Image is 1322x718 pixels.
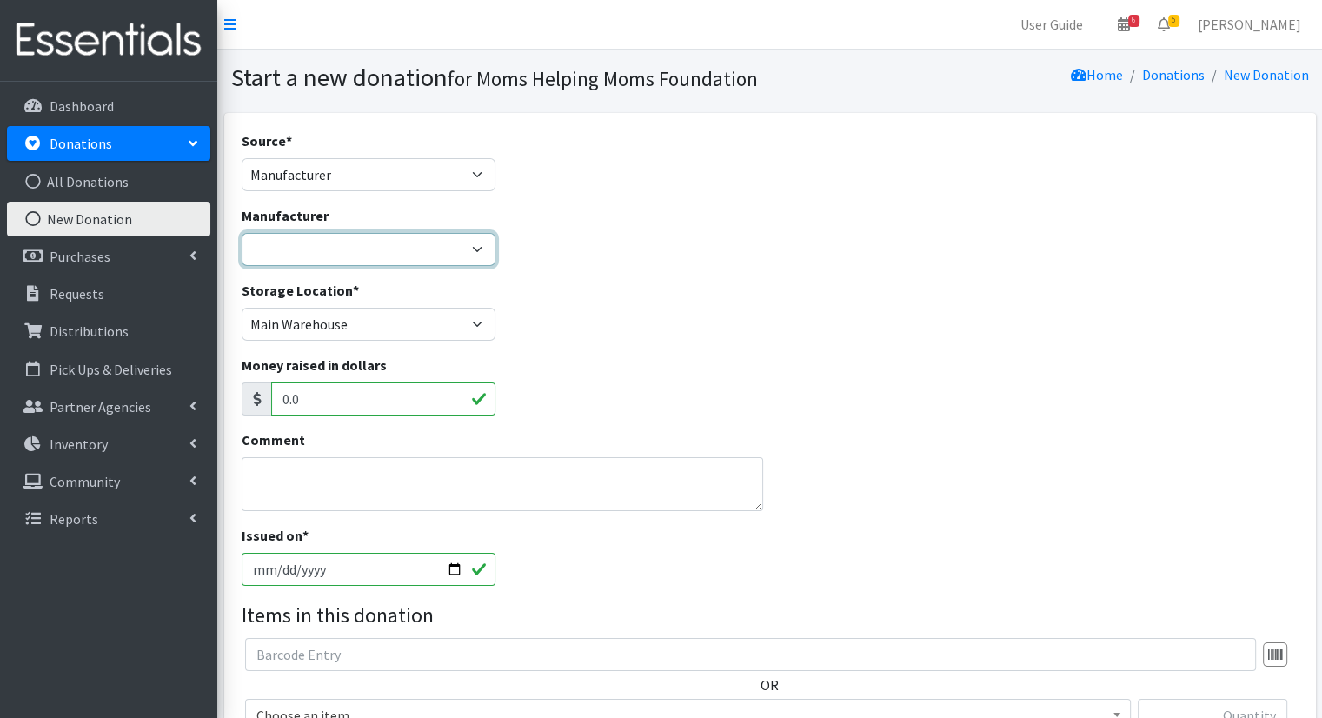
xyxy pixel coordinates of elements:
[242,130,292,151] label: Source
[1128,15,1139,27] span: 6
[302,527,309,544] abbr: required
[7,89,210,123] a: Dashboard
[761,675,779,695] label: OR
[242,525,309,546] label: Issued on
[7,11,210,70] img: HumanEssentials
[242,429,305,450] label: Comment
[7,164,210,199] a: All Donations
[1142,66,1205,83] a: Donations
[7,389,210,424] a: Partner Agencies
[448,66,758,91] small: for Moms Helping Moms Foundation
[1184,7,1315,42] a: [PERSON_NAME]
[50,361,172,378] p: Pick Ups & Deliveries
[7,239,210,274] a: Purchases
[50,398,151,416] p: Partner Agencies
[245,638,1256,671] input: Barcode Entry
[50,435,108,453] p: Inventory
[242,205,329,226] label: Manufacturer
[7,427,210,462] a: Inventory
[50,97,114,115] p: Dashboard
[50,473,120,490] p: Community
[50,285,104,302] p: Requests
[1071,66,1123,83] a: Home
[1168,15,1179,27] span: 5
[353,282,359,299] abbr: required
[7,502,210,536] a: Reports
[50,248,110,265] p: Purchases
[231,63,764,93] h1: Start a new donation
[50,322,129,340] p: Distributions
[1104,7,1144,42] a: 6
[242,355,387,376] label: Money raised in dollars
[1224,66,1309,83] a: New Donation
[7,352,210,387] a: Pick Ups & Deliveries
[7,202,210,236] a: New Donation
[50,510,98,528] p: Reports
[7,126,210,161] a: Donations
[7,314,210,349] a: Distributions
[1144,7,1184,42] a: 5
[286,132,292,150] abbr: required
[50,135,112,152] p: Donations
[242,280,359,301] label: Storage Location
[1006,7,1097,42] a: User Guide
[242,600,1299,631] legend: Items in this donation
[7,464,210,499] a: Community
[7,276,210,311] a: Requests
